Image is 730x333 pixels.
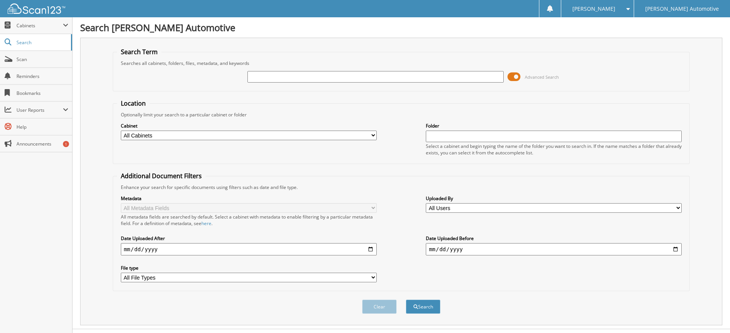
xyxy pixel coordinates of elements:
label: File type [121,265,377,271]
button: Clear [362,300,397,314]
span: [PERSON_NAME] [572,7,615,11]
label: Date Uploaded Before [426,235,682,242]
label: Cabinet [121,123,377,129]
span: Advanced Search [525,74,559,80]
span: User Reports [16,107,63,113]
div: Select a cabinet and begin typing the name of the folder you want to search in. If the name match... [426,143,682,156]
legend: Additional Document Filters [117,172,206,180]
label: Metadata [121,195,377,202]
label: Folder [426,123,682,129]
span: Reminders [16,73,68,80]
input: start [121,243,377,255]
img: scan123-logo-white.svg [8,3,65,14]
a: here [201,220,211,227]
legend: Location [117,99,150,108]
span: Cabinets [16,22,63,29]
span: [PERSON_NAME] Automotive [645,7,719,11]
span: Search [16,39,67,46]
span: Bookmarks [16,90,68,96]
span: Scan [16,56,68,63]
legend: Search Term [117,48,161,56]
div: 1 [63,141,69,147]
label: Uploaded By [426,195,682,202]
span: Announcements [16,141,68,147]
input: end [426,243,682,255]
div: Enhance your search for specific documents using filters such as date and file type. [117,184,686,191]
h1: Search [PERSON_NAME] Automotive [80,21,722,34]
div: Optionally limit your search to a particular cabinet or folder [117,111,686,118]
div: All metadata fields are searched by default. Select a cabinet with metadata to enable filtering b... [121,214,377,227]
div: Searches all cabinets, folders, files, metadata, and keywords [117,60,686,66]
label: Date Uploaded After [121,235,377,242]
span: Help [16,124,68,130]
button: Search [406,300,440,314]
